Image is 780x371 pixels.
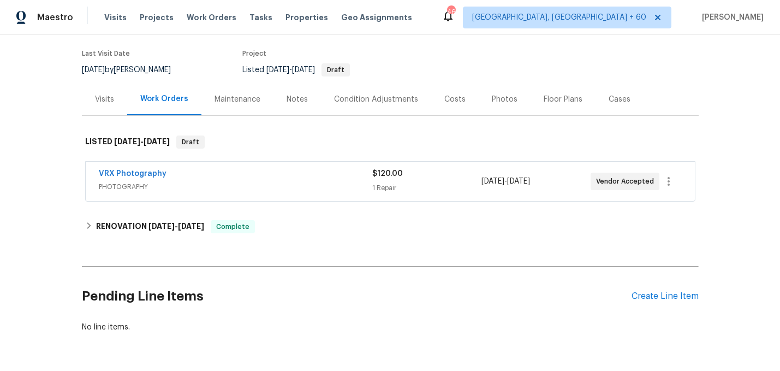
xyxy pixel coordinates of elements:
div: 1 Repair [372,182,481,193]
div: Floor Plans [544,94,582,105]
span: [DATE] [507,178,530,185]
div: Visits [95,94,114,105]
span: Draft [323,67,349,73]
span: [DATE] [148,222,175,230]
span: [DATE] [266,66,289,74]
span: [DATE] [144,138,170,145]
div: Work Orders [140,93,188,104]
span: Tasks [249,14,272,21]
span: [DATE] [178,222,204,230]
span: Complete [212,221,254,232]
div: No line items. [82,322,699,333]
span: Geo Assignments [341,12,412,23]
span: - [481,176,530,187]
span: - [266,66,315,74]
a: VRX Photography [99,170,166,178]
div: by [PERSON_NAME] [82,63,184,76]
span: PHOTOGRAPHY [99,181,372,192]
span: Work Orders [187,12,236,23]
h6: LISTED [85,136,170,149]
span: Vendor Accepted [596,176,658,187]
h6: RENOVATION [96,220,204,233]
div: Maintenance [215,94,260,105]
div: Notes [287,94,308,105]
span: Visits [104,12,127,23]
span: Project [242,50,266,57]
div: Condition Adjustments [334,94,418,105]
span: - [114,138,170,145]
div: 466 [447,7,455,17]
div: Costs [444,94,466,105]
span: Last Visit Date [82,50,130,57]
span: [GEOGRAPHIC_DATA], [GEOGRAPHIC_DATA] + 60 [472,12,646,23]
span: [DATE] [292,66,315,74]
div: LISTED [DATE]-[DATE]Draft [82,125,699,160]
span: Maestro [37,12,73,23]
div: Create Line Item [632,291,699,302]
span: Projects [140,12,174,23]
span: Listed [242,66,350,74]
div: Cases [609,94,630,105]
span: $120.00 [372,170,403,178]
span: - [148,222,204,230]
h2: Pending Line Items [82,271,632,322]
div: RENOVATION [DATE]-[DATE]Complete [82,214,699,240]
div: Photos [492,94,517,105]
span: Properties [285,12,328,23]
span: [DATE] [82,66,105,74]
span: Draft [177,137,204,148]
span: [PERSON_NAME] [698,12,764,23]
span: [DATE] [481,178,504,185]
span: [DATE] [114,138,140,145]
